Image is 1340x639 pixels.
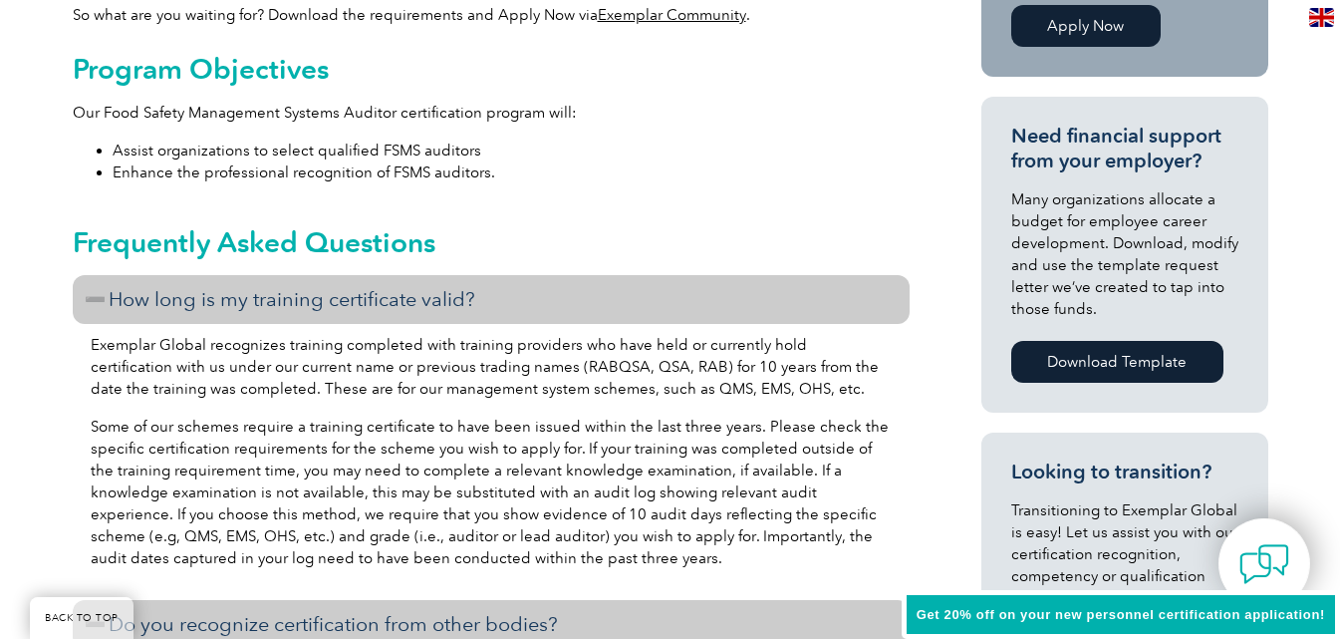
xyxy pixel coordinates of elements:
a: Exemplar Community [598,6,746,24]
a: Apply Now [1011,5,1161,47]
li: Assist organizations to select qualified FSMS auditors [113,140,910,161]
p: Many organizations allocate a budget for employee career development. Download, modify and use th... [1011,188,1238,320]
p: So what are you waiting for? Download the requirements and Apply Now via . [73,4,910,26]
img: contact-chat.png [1239,539,1289,589]
p: Transitioning to Exemplar Global is easy! Let us assist you with our certification recognition, c... [1011,499,1238,609]
p: Our Food Safety Management Systems Auditor certification program will: [73,102,910,124]
a: BACK TO TOP [30,597,134,639]
h3: Looking to transition? [1011,460,1238,484]
h3: How long is my training certificate valid? [73,275,910,324]
p: Some of our schemes require a training certificate to have been issued within the last three year... [91,416,892,569]
p: Exemplar Global recognizes training completed with training providers who have held or currently ... [91,334,892,400]
img: en [1309,8,1334,27]
li: Enhance the professional recognition of FSMS auditors. [113,161,910,183]
h2: Frequently Asked Questions [73,226,910,258]
h3: Need financial support from your employer? [1011,124,1238,173]
h2: Program Objectives [73,53,910,85]
a: Download Template [1011,341,1223,383]
span: Get 20% off on your new personnel certification application! [917,607,1325,622]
